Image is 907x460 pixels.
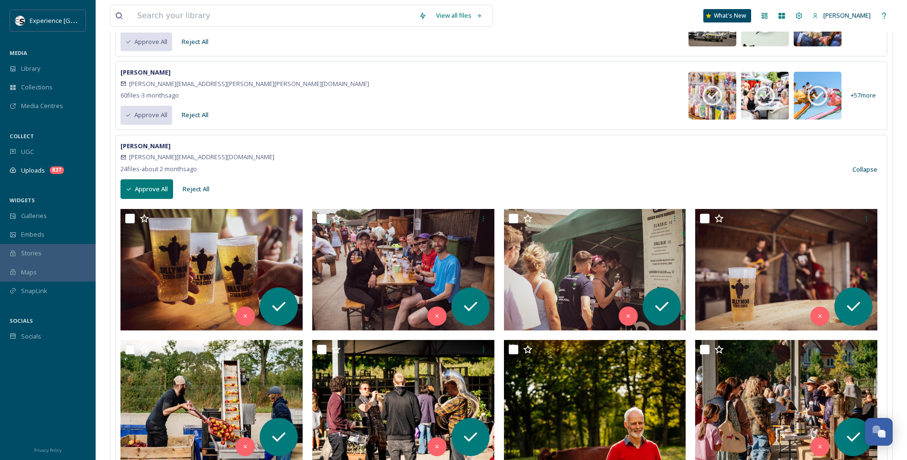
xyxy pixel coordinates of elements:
[10,49,27,56] span: MEDIA
[21,332,41,341] span: Socials
[21,230,44,239] span: Embeds
[504,209,686,330] img: ext_1755631192.816838_rachel@trenchmore.co.uk-AB3A7440.jpg
[851,91,876,100] span: + 57 more
[120,179,173,199] button: Approve All
[10,317,33,324] span: SOCIALS
[120,33,172,51] button: Approve All
[34,447,62,453] span: Privacy Policy
[120,68,171,77] strong: [PERSON_NAME]
[808,6,875,25] a: [PERSON_NAME]
[10,197,35,204] span: WIDGETS
[129,153,274,162] span: [PERSON_NAME][EMAIL_ADDRESS][DOMAIN_NAME]
[10,132,34,140] span: COLLECT
[120,91,179,99] span: 60 file s - 3 months ago
[120,106,172,124] button: Approve All
[177,33,213,51] button: Reject All
[794,72,841,120] img: d4031b71-268a-493d-84c4-ee0af4d43d8e.jpg
[21,64,40,73] span: Library
[865,418,893,446] button: Open Chat
[177,106,213,124] button: Reject All
[848,160,882,179] button: Collapse
[703,9,751,22] a: What's New
[30,16,124,25] span: Experience [GEOGRAPHIC_DATA]
[21,101,63,110] span: Media Centres
[129,79,369,88] span: [PERSON_NAME][EMAIL_ADDRESS][PERSON_NAME][PERSON_NAME][DOMAIN_NAME]
[120,209,303,330] img: ext_1755631195.668103_rachel@trenchmore.co.uk-AB3A7426.jpg
[688,72,736,120] img: 1a2d2fa2-6fc1-42ec-a0e6-f38626af3586.jpg
[695,209,877,330] img: ext_1755631191.007444_rachel@trenchmore.co.uk-AB3A7433.jpg
[34,444,62,455] a: Privacy Policy
[21,249,42,258] span: Stories
[21,268,37,277] span: Maps
[741,72,789,120] img: bf93f739-9b07-45d0-8b98-a237254ae66e.jpg
[431,6,487,25] a: View all files
[15,16,25,25] img: WSCC%20ES%20Socials%20Icon%20-%20Secondary%20-%20Black.jpg
[132,5,414,26] input: Search your library
[823,11,871,20] span: [PERSON_NAME]
[50,166,64,174] div: 837
[178,180,214,198] button: Reject All
[21,286,47,296] span: SnapLink
[21,147,34,156] span: UGC
[21,83,53,92] span: Collections
[21,166,45,175] span: Uploads
[312,209,494,330] img: ext_1755631195.331369_rachel@trenchmore.co.uk-AB3A7485.jpg
[120,142,171,150] strong: [PERSON_NAME]
[21,211,47,220] span: Galleries
[120,164,197,173] span: 24 file s - about 2 months ago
